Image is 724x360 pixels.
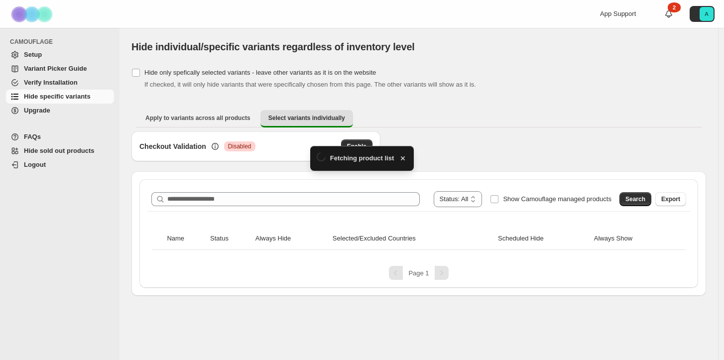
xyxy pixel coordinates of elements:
[6,76,114,90] a: Verify Installation
[700,7,714,21] span: Avatar with initials A
[625,195,645,203] span: Search
[207,228,252,250] th: Status
[347,142,366,150] span: Enable
[252,228,330,250] th: Always Hide
[6,104,114,118] a: Upgrade
[661,195,680,203] span: Export
[668,2,681,12] div: 2
[24,93,91,100] span: Hide specific variants
[131,131,706,296] div: Select variants individually
[24,147,95,154] span: Hide sold out products
[24,51,42,58] span: Setup
[330,228,495,250] th: Selected/Excluded Countries
[268,114,345,122] span: Select variants individually
[655,192,686,206] button: Export
[164,228,207,250] th: Name
[139,141,206,151] h3: Checkout Validation
[6,158,114,172] a: Logout
[619,192,651,206] button: Search
[705,11,709,17] text: A
[24,65,87,72] span: Variant Picker Guide
[24,161,46,168] span: Logout
[408,269,429,277] span: Page 1
[228,142,251,150] span: Disabled
[6,130,114,144] a: FAQs
[144,81,476,88] span: If checked, it will only hide variants that were specifically chosen from this page. The other va...
[144,69,376,76] span: Hide only spefically selected variants - leave other variants as it is on the website
[260,110,353,127] button: Select variants individually
[131,41,415,52] span: Hide individual/specific variants regardless of inventory level
[600,10,636,17] span: App Support
[10,38,115,46] span: CAMOUFLAGE
[6,48,114,62] a: Setup
[8,0,58,28] img: Camouflage
[591,228,674,250] th: Always Show
[147,266,690,280] nav: Pagination
[503,195,611,203] span: Show Camouflage managed products
[495,228,591,250] th: Scheduled Hide
[6,62,114,76] a: Variant Picker Guide
[690,6,715,22] button: Avatar with initials A
[145,114,250,122] span: Apply to variants across all products
[24,79,78,86] span: Verify Installation
[6,144,114,158] a: Hide sold out products
[24,133,41,140] span: FAQs
[330,153,394,163] span: Fetching product list
[341,139,372,153] button: Enable
[6,90,114,104] a: Hide specific variants
[24,107,50,114] span: Upgrade
[137,110,258,126] button: Apply to variants across all products
[664,9,674,19] a: 2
